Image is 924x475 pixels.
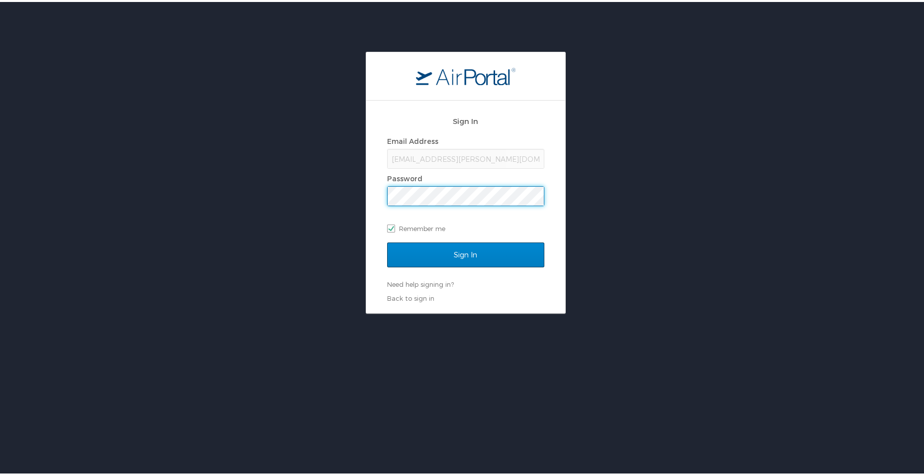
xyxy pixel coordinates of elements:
img: logo [416,65,515,83]
h2: Sign In [387,114,544,125]
label: Email Address [387,135,438,143]
input: Sign In [387,240,544,265]
a: Need help signing in? [387,278,454,286]
label: Remember me [387,219,544,234]
label: Password [387,172,422,181]
a: Back to sign in [387,292,434,300]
